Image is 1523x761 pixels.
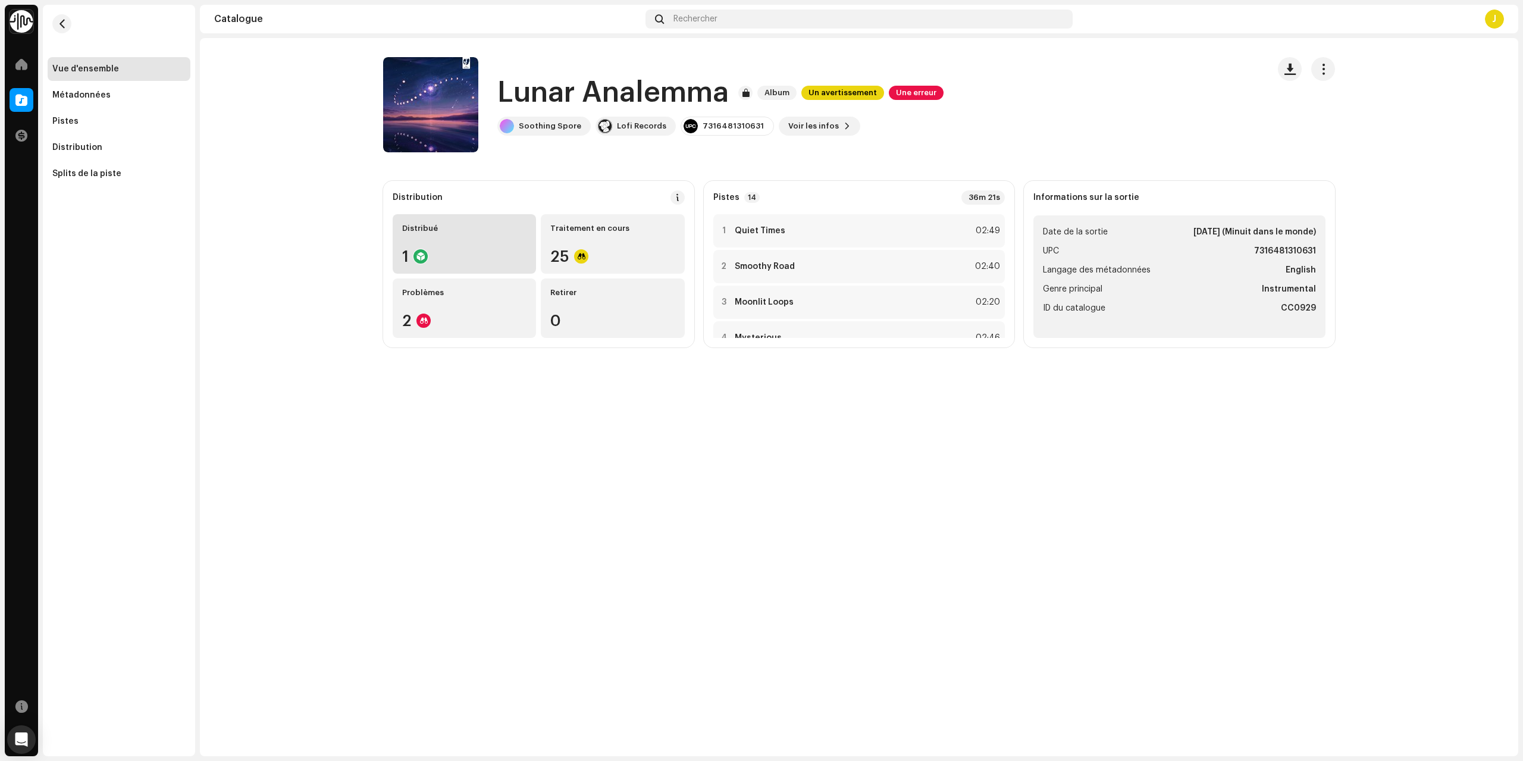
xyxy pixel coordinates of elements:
[1043,263,1151,277] span: Langage des métadonnées
[974,331,1000,345] div: 02:46
[52,64,119,74] div: Vue d'ensemble
[1033,193,1139,202] strong: Informations sur la sortie
[735,226,785,236] strong: Quiet Times
[617,121,666,131] div: Lofi Records
[889,86,944,100] span: Une erreur
[735,262,795,271] strong: Smoothy Road
[1485,10,1504,29] div: J
[1286,263,1316,277] strong: English
[1043,244,1059,258] span: UPC
[1043,282,1102,296] span: Genre principal
[673,14,717,24] span: Rechercher
[974,295,1000,309] div: 02:20
[1043,301,1105,315] span: ID du catalogue
[48,83,190,107] re-m-nav-item: Métadonnées
[550,288,675,297] div: Retirer
[52,143,102,152] div: Distribution
[703,121,764,131] div: 7316481310631
[48,109,190,133] re-m-nav-item: Pistes
[1043,225,1108,239] span: Date de la sortie
[550,224,675,233] div: Traitement en cours
[735,297,794,307] strong: Moonlit Loops
[961,190,1005,205] div: 36m 21s
[48,57,190,81] re-m-nav-item: Vue d'ensemble
[1262,282,1316,296] strong: Instrumental
[1193,225,1316,239] strong: [DATE] (Minuit dans le monde)
[744,192,760,203] p-badge: 14
[757,86,797,100] span: Album
[788,114,839,138] span: Voir les infos
[214,14,641,24] div: Catalogue
[52,169,121,178] div: Splits de la piste
[402,224,527,233] div: Distribué
[52,90,111,100] div: Métadonnées
[48,136,190,159] re-m-nav-item: Distribution
[10,10,33,33] img: 0f74c21f-6d1c-4dbc-9196-dbddad53419e
[779,117,860,136] button: Voir les infos
[402,288,527,297] div: Problèmes
[7,725,36,754] div: Open Intercom Messenger
[52,117,79,126] div: Pistes
[393,193,443,202] div: Distribution
[974,224,1000,238] div: 02:49
[1281,301,1316,315] strong: CC0929
[801,86,884,100] span: Un avertissement
[598,119,612,133] img: 21221925-b303-49d4-9960-ba0e2d00e1f7
[1254,244,1316,258] strong: 7316481310631
[713,193,739,202] strong: Pistes
[735,333,782,343] strong: Mysterious
[48,162,190,186] re-m-nav-item: Splits de la piste
[497,74,729,112] h1: Lunar Analemma
[974,259,1000,274] div: 02:40
[519,121,581,131] div: Soothing Spore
